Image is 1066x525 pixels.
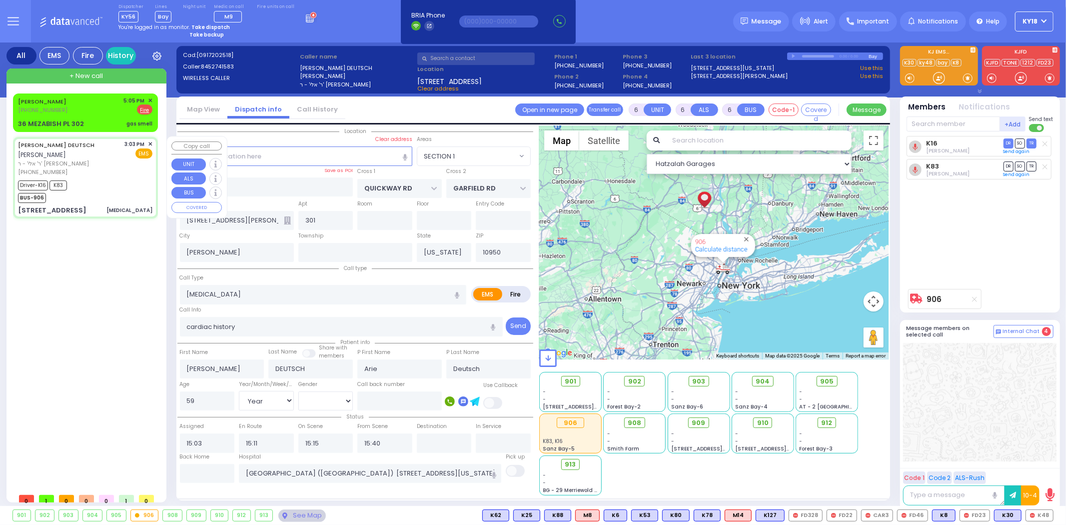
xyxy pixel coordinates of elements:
span: - [800,395,803,403]
div: K127 [756,509,785,521]
a: Use this [860,72,883,80]
img: red-radio-icon.svg [793,513,798,518]
span: M9 [224,12,233,20]
div: K8 [932,509,956,521]
div: 905 [107,510,126,521]
div: 903 [59,510,78,521]
span: KY56 [118,11,138,22]
label: KJFD [982,49,1060,56]
span: - [543,395,546,403]
div: K80 [662,509,690,521]
label: Caller: [183,62,297,71]
button: Show street map [544,130,579,150]
img: Logo [39,15,106,27]
span: + New call [69,71,103,81]
button: UNIT [171,158,206,170]
span: 904 [756,376,770,386]
label: Fire [502,288,530,300]
a: 906 [927,295,942,303]
span: - [543,388,546,395]
a: Send again [1004,171,1030,177]
img: red-radio-icon.svg [866,513,871,518]
div: K48 [1026,509,1054,521]
label: Fire units on call [257,4,294,10]
label: Dispatcher [118,4,143,10]
label: Hospital [239,453,261,461]
label: Caller name [300,52,414,61]
a: KJFD [985,59,1001,66]
strong: Take dispatch [191,23,230,31]
button: BUS [171,187,206,199]
div: M8 [575,509,600,521]
span: KY18 [1023,17,1038,26]
img: Google [542,346,575,359]
input: Search hospital [239,464,501,483]
label: Save as POI [324,167,353,174]
label: Pick up [506,453,525,461]
button: Members [909,101,946,113]
label: [PHONE_NUMBER] [554,61,604,69]
span: Phone 2 [554,72,619,81]
label: Age [180,380,190,388]
span: [PERSON_NAME] [18,150,66,159]
div: ALS KJ [575,509,600,521]
span: Message [752,16,782,26]
span: SO [1015,161,1025,171]
span: 1 [39,495,54,502]
button: UNIT [644,103,671,116]
img: comment-alt.png [996,329,1001,334]
div: BLS [756,509,785,521]
div: BLS [544,509,571,521]
span: - [735,395,738,403]
label: Floor [417,200,429,208]
div: 901 [13,510,30,521]
label: Clear address [375,135,412,143]
div: 909 [187,510,206,521]
a: Dispatch info [227,104,289,114]
u: Fire [140,106,149,114]
div: BLS [932,509,956,521]
span: 903 [692,376,705,386]
label: ר' אלי' - ר' [PERSON_NAME] [300,80,414,89]
span: Forest Bay-2 [607,403,641,410]
img: red-radio-icon.svg [902,513,907,518]
a: Send again [1004,148,1030,154]
span: - [607,430,610,437]
div: K30 [994,509,1022,521]
button: Close [742,234,751,244]
label: WIRELESS CALLER [183,74,297,82]
span: - [800,437,803,445]
span: DR [1004,138,1014,148]
span: BUS-906 [18,193,46,203]
span: 909 [692,418,706,428]
div: FD328 [789,509,823,521]
div: 908 [163,510,182,521]
label: EMS [473,288,502,300]
span: 0 [99,495,114,502]
span: Notifications [918,17,958,26]
button: Internal Chat 4 [994,325,1054,338]
span: Call type [339,264,372,272]
span: - [607,388,610,395]
span: 0 [59,495,74,502]
span: Phone 1 [554,52,619,61]
span: 902 [628,376,641,386]
a: History [106,47,136,64]
div: BLS [631,509,658,521]
label: Areas [417,135,432,143]
span: [PHONE_NUMBER] [18,106,67,114]
span: Sanz Bay-5 [543,445,575,452]
a: Open in new page [515,103,584,116]
span: [0917202518] [196,51,233,59]
div: 906 [557,417,584,428]
span: Other building occupants [284,216,291,224]
label: Room [357,200,372,208]
a: Open this area in Google Maps (opens a new window) [542,346,575,359]
a: [STREET_ADDRESS][US_STATE] [691,64,775,72]
span: Sanz Bay-6 [671,403,703,410]
a: [PERSON_NAME] [18,97,66,105]
span: EMS [135,148,152,158]
span: Forest Bay-3 [800,445,833,452]
div: FD23 [960,509,990,521]
a: [STREET_ADDRESS][PERSON_NAME] [691,72,788,80]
